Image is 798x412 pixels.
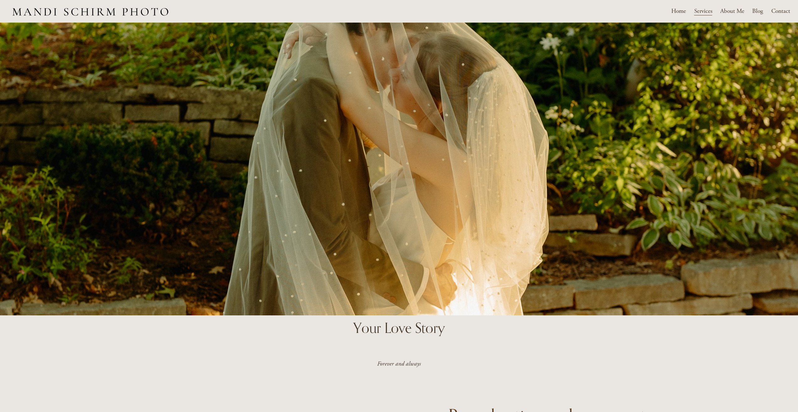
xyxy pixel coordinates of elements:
[8,1,173,22] img: Des Moines Wedding Photographer - Mandi Schirm Photo
[164,319,634,337] h2: Your Love Story
[694,6,712,17] a: folder dropdown
[771,6,790,17] a: Contact
[720,6,744,17] a: About Me
[694,7,712,16] span: Services
[377,360,421,367] em: Forever and always
[752,6,763,17] a: Blog
[671,6,686,17] a: Home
